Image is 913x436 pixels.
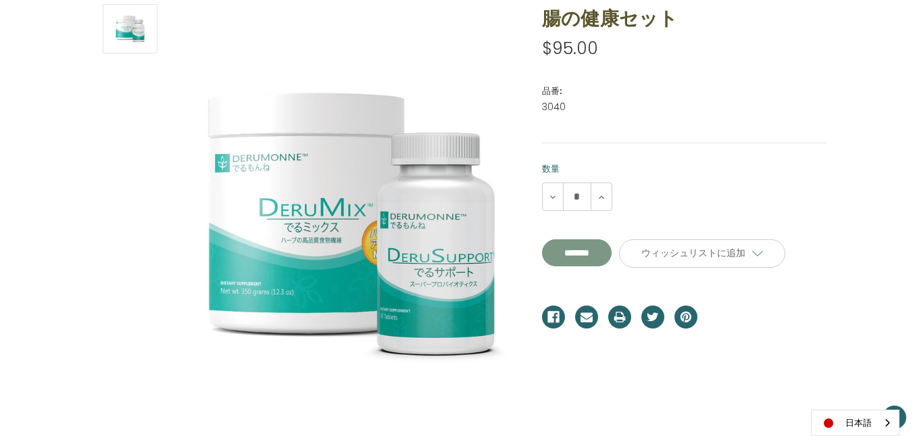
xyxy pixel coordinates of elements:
img: 腸の健康セット [179,58,517,396]
label: 数量 [542,162,827,176]
dd: 3040 [542,100,827,114]
span: ウィッシュリストに追加 [641,247,745,259]
img: 腸の健康セット [113,6,147,51]
span: $95.00 [542,37,598,60]
a: プリント [608,306,631,329]
aside: Language selected: 日本語 [811,410,899,436]
a: ウィッシュリストに追加 [619,239,785,268]
h1: 腸の健康セット [542,4,827,32]
dt: 品番: [542,84,824,98]
a: 日本語 [812,410,899,435]
div: Language [811,410,899,436]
